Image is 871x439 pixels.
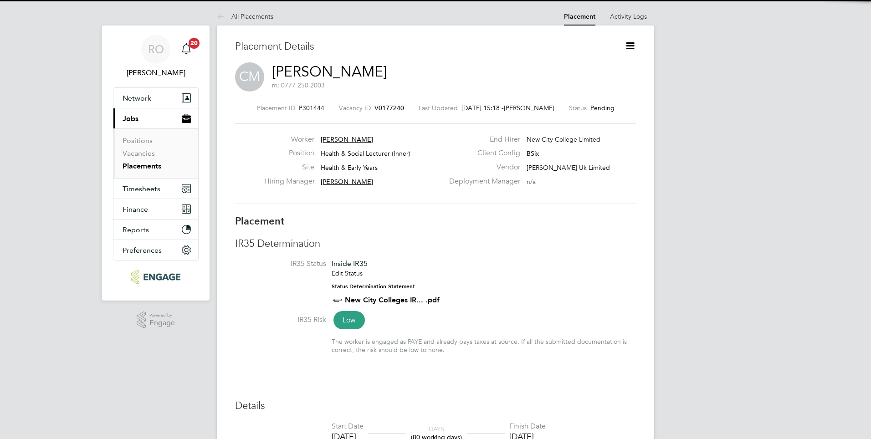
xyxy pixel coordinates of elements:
a: RO[PERSON_NAME] [113,35,199,78]
span: Timesheets [123,184,160,193]
span: CM [235,62,264,92]
span: [PERSON_NAME] Uk Limited [527,163,610,172]
div: The worker is engaged as PAYE and already pays taxes at source. If all the submitted documentatio... [332,337,636,354]
span: [DATE] 15:18 - [461,104,504,112]
span: [PERSON_NAME] [321,178,373,186]
h3: Details [235,399,636,413]
span: [PERSON_NAME] [504,104,554,112]
nav: Main navigation [102,26,210,301]
a: Activity Logs [610,12,647,20]
span: Inside IR35 [332,259,368,268]
img: ncclondon-logo-retina.png [131,270,180,284]
h3: IR35 Determination [235,237,636,250]
a: Placement [564,13,595,20]
button: Timesheets [113,179,198,199]
span: P301444 [299,104,324,112]
span: n/a [527,178,536,186]
a: 20 [177,35,195,64]
label: Vendor [444,163,520,172]
a: All Placements [217,12,273,20]
div: Start Date [332,422,364,431]
label: Last Updated [419,104,458,112]
button: Reports [113,219,198,240]
span: Engage [149,319,175,327]
label: Position [264,148,314,158]
a: Edit Status [332,269,363,277]
label: Status [569,104,587,112]
label: Site [264,163,314,172]
span: Network [123,94,151,102]
label: IR35 Risk [235,315,326,325]
label: Hiring Manager [264,177,314,186]
span: Health & Early Years [321,163,378,172]
button: Preferences [113,240,198,260]
b: Placement [235,215,285,227]
a: New City Colleges IR... .pdf [345,296,440,304]
div: Finish Date [509,422,546,431]
label: Deployment Manager [444,177,520,186]
button: Jobs [113,108,198,128]
span: Finance [123,205,148,214]
label: Placement ID [257,104,295,112]
span: BSix [527,149,539,158]
a: [PERSON_NAME] [272,63,387,81]
a: Positions [123,136,153,145]
a: Powered byEngage [137,311,175,329]
span: 20 [189,38,200,49]
label: Client Config [444,148,520,158]
span: RO [148,43,164,55]
span: [PERSON_NAME] [321,135,373,143]
a: Go to home page [113,270,199,284]
label: End Hirer [444,135,520,144]
span: Low [333,311,365,329]
span: Reports [123,225,149,234]
label: Vacancy ID [339,104,371,112]
span: Health & Social Lecturer (Inner) [321,149,410,158]
label: IR35 Status [235,259,326,269]
span: Preferences [123,246,162,255]
strong: Status Determination Statement [332,283,415,290]
a: Vacancies [123,149,155,158]
button: Network [113,88,198,108]
span: Jobs [123,114,138,123]
div: Jobs [113,128,198,178]
span: m: 0777 250 2003 [272,81,325,89]
h3: Placement Details [235,40,611,53]
a: Placements [123,162,161,170]
span: Pending [590,104,615,112]
label: Worker [264,135,314,144]
span: Roslyn O'Garro [113,67,199,78]
button: Finance [113,199,198,219]
span: Powered by [149,311,175,319]
span: New City College Limited [527,135,600,143]
span: V0177240 [374,104,404,112]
